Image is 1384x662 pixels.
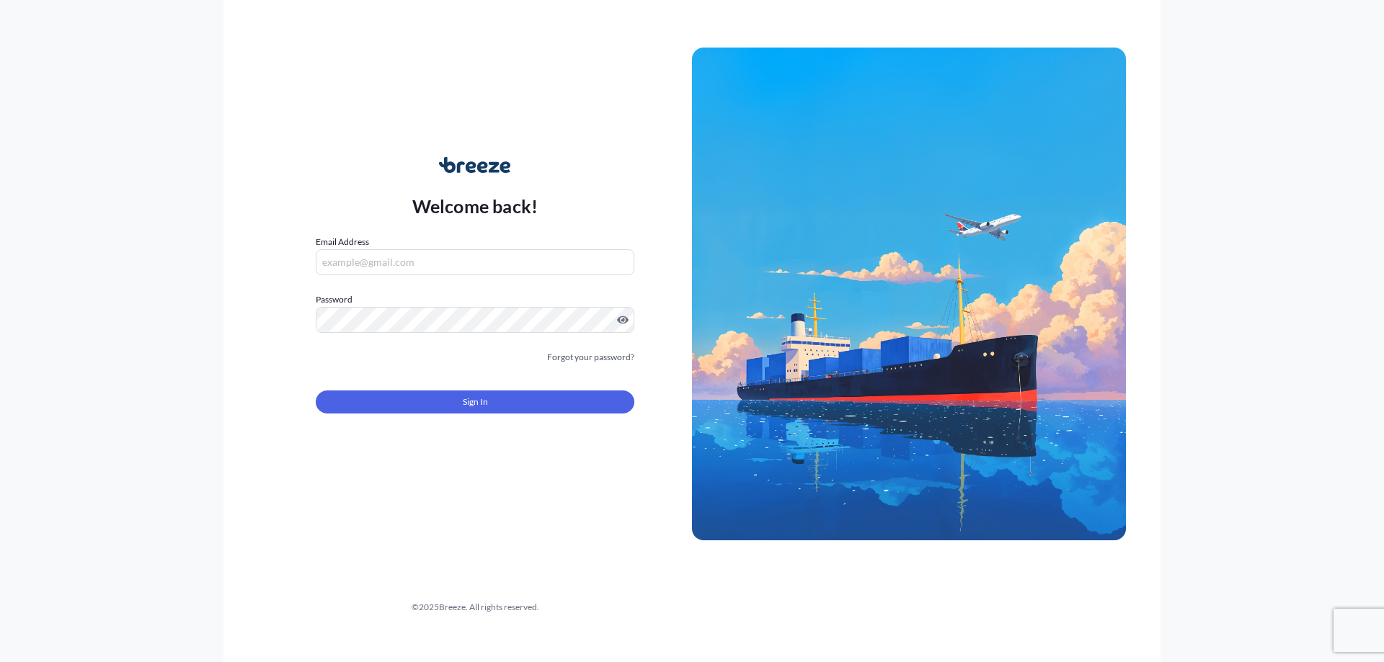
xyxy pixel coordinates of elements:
[316,235,369,249] label: Email Address
[692,48,1126,540] img: Ship illustration
[316,390,634,413] button: Sign In
[412,194,538,218] p: Welcome back!
[547,350,634,364] a: Forgot your password?
[463,395,488,409] span: Sign In
[617,314,629,326] button: Show password
[258,600,692,614] div: © 2025 Breeze. All rights reserved.
[316,249,634,275] input: example@gmail.com
[316,292,634,307] label: Password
